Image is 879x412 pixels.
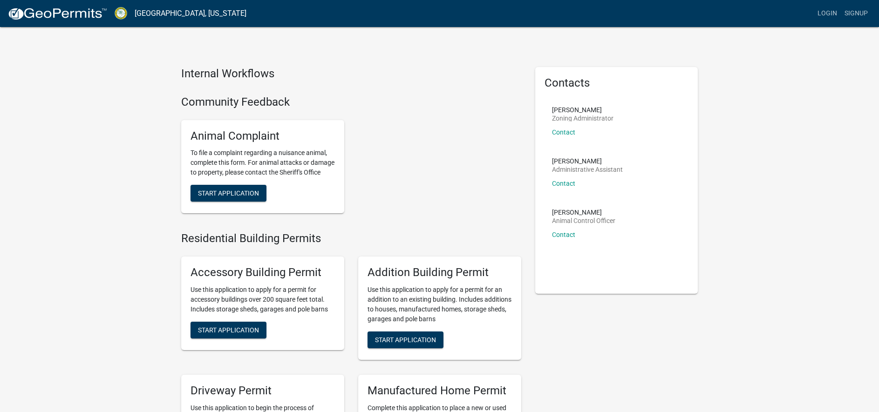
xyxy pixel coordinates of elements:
a: Contact [552,180,575,187]
a: Contact [552,231,575,238]
p: [PERSON_NAME] [552,158,623,164]
h4: Residential Building Permits [181,232,521,245]
img: Crawford County, Georgia [115,7,127,20]
h4: Internal Workflows [181,67,521,81]
button: Start Application [191,185,266,202]
h5: Manufactured Home Permit [368,384,512,398]
span: Start Application [375,336,436,343]
h5: Contacts [545,76,689,90]
p: Use this application to apply for a permit for an addition to an existing building. Includes addi... [368,285,512,324]
p: Use this application to apply for a permit for accessory buildings over 200 square feet total. In... [191,285,335,314]
button: Start Application [191,322,266,338]
a: Contact [552,128,575,136]
a: Signup [841,5,872,22]
h5: Addition Building Permit [368,266,512,279]
span: Start Application [198,189,259,197]
h4: Community Feedback [181,95,521,109]
a: Login [814,5,841,22]
p: [PERSON_NAME] [552,209,615,216]
p: [PERSON_NAME] [552,107,613,113]
h5: Animal Complaint [191,129,335,143]
h5: Driveway Permit [191,384,335,398]
p: Zoning Administrator [552,115,613,122]
p: Administrative Assistant [552,166,623,173]
p: Animal Control Officer [552,217,615,224]
a: [GEOGRAPHIC_DATA], [US_STATE] [135,6,246,21]
p: To file a complaint regarding a nuisance animal, complete this form. For animal attacks or damage... [191,148,335,177]
button: Start Application [368,331,443,348]
h5: Accessory Building Permit [191,266,335,279]
span: Start Application [198,326,259,333]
